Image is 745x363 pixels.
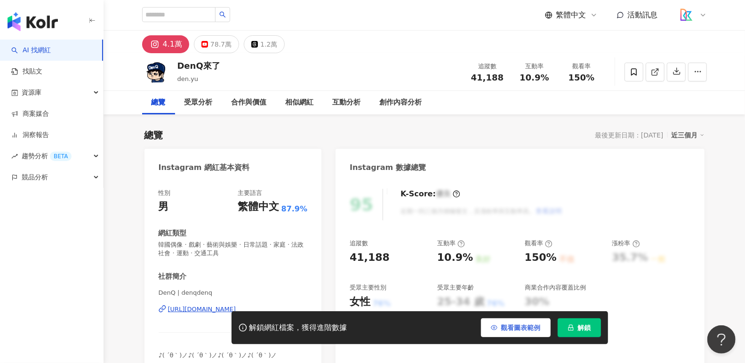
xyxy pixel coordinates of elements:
[159,241,308,258] span: 韓國偶像 · 戲劇 · 藝術與娛樂 · 日常話題 · 家庭 · 法政社會 · 運動 · 交通工具
[350,162,426,173] div: Instagram 數據總覽
[244,35,285,53] button: 1.2萬
[22,167,48,188] span: 競品分析
[595,131,663,139] div: 最後更新日期：[DATE]
[558,318,601,337] button: 解鎖
[333,97,361,108] div: 互動分析
[677,6,695,24] img: logo_koodata.png
[142,58,170,86] img: KOL Avatar
[517,62,553,71] div: 互動率
[11,153,18,160] span: rise
[569,73,595,82] span: 150%
[168,305,236,314] div: [URL][DOMAIN_NAME]
[481,318,551,337] button: 觀看圖表範例
[159,228,187,238] div: 網紅類型
[437,250,473,265] div: 10.9%
[525,250,557,265] div: 150%
[350,295,370,309] div: 女性
[159,200,169,214] div: 男
[163,38,182,51] div: 4.1萬
[177,60,220,72] div: DenQ來了
[350,283,386,292] div: 受眾主要性別
[525,239,553,248] div: 觀看率
[11,109,49,119] a: 商案媒合
[350,239,368,248] div: 追蹤數
[471,73,504,82] span: 41,188
[159,352,277,359] span: ♪( ´θ｀)ノ♪( ´θ｀)ノ♪( ´θ｀)ノ♪( ´θ｀)ノ
[194,35,239,53] button: 78.7萬
[286,97,314,108] div: 相似網紅
[628,10,658,19] span: 活動訊息
[232,97,267,108] div: 合作與價值
[501,324,541,331] span: 觀看圖表範例
[260,38,277,51] div: 1.2萬
[11,67,42,76] a: 找貼文
[219,11,226,18] span: search
[281,204,308,214] span: 87.9%
[612,239,640,248] div: 漲粉率
[525,283,586,292] div: 商業合作內容覆蓋比例
[22,82,41,103] span: 資源庫
[159,272,187,282] div: 社群簡介
[672,129,705,141] div: 近三個月
[159,305,308,314] a: [URL][DOMAIN_NAME]
[401,189,460,199] div: K-Score :
[238,189,262,197] div: 主要語言
[159,189,171,197] div: 性別
[564,62,600,71] div: 觀看率
[22,145,72,167] span: 趨勢分析
[142,35,189,53] button: 4.1萬
[578,324,591,331] span: 解鎖
[8,12,58,31] img: logo
[177,75,199,82] span: den.yu
[470,62,505,71] div: 追蹤數
[556,10,586,20] span: 繁體中文
[159,289,308,297] span: DenQ | denqdenq
[568,324,574,331] span: lock
[249,323,347,333] div: 解鎖網紅檔案，獲得進階數據
[350,250,390,265] div: 41,188
[238,200,279,214] div: 繁體中文
[520,73,549,82] span: 10.9%
[184,97,213,108] div: 受眾分析
[11,46,51,55] a: searchAI 找網紅
[144,129,163,142] div: 總覽
[50,152,72,161] div: BETA
[152,97,166,108] div: 總覽
[210,38,232,51] div: 78.7萬
[437,239,465,248] div: 互動率
[159,162,250,173] div: Instagram 網紅基本資料
[380,97,422,108] div: 創作內容分析
[11,130,49,140] a: 洞察報告
[437,283,474,292] div: 受眾主要年齡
